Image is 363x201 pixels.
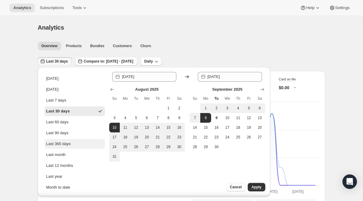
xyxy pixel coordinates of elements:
[155,135,161,140] span: 21
[163,132,174,142] button: Friday August 22 2025
[190,113,201,123] button: Sunday September 7 2025
[254,103,265,113] button: Saturday September 6 2025
[342,174,357,189] div: Open Intercom Messenger
[174,94,185,103] th: Saturday
[214,106,220,111] span: 2
[214,135,220,140] span: 23
[131,113,142,123] button: Tuesday August 5 2025
[244,113,254,123] button: Friday September 12 2025
[257,125,263,130] span: 20
[200,123,211,132] button: Monday September 15 2025
[325,4,353,12] button: Settings
[165,125,172,130] span: 15
[248,183,265,191] button: Apply
[203,96,209,101] span: Mo
[192,125,198,130] span: 14
[120,123,131,132] button: Monday August 11 2025
[142,94,152,103] th: Wednesday
[163,103,174,113] button: Friday August 1 2025
[257,106,263,111] span: 6
[46,97,67,103] div: Last 7 days
[38,57,72,66] button: Last 30 days
[44,74,105,83] button: [DATE]
[109,123,120,132] button: Start of range Sunday August 10 2025
[203,106,209,111] span: 1
[222,94,233,103] th: Wednesday
[200,94,211,103] th: Monday
[246,115,252,120] span: 12
[46,76,59,82] div: [DATE]
[224,106,231,111] span: 3
[112,154,118,159] span: 31
[176,96,182,101] span: Sa
[214,144,220,149] span: 30
[133,115,139,120] span: 5
[44,172,105,181] button: Last year
[38,24,64,31] span: Analytics
[44,183,105,192] button: Month to date
[144,59,153,64] span: Daily
[109,142,120,152] button: Sunday August 24 2025
[152,94,163,103] th: Thursday
[211,123,222,132] button: Tuesday September 16 2025
[44,128,105,138] button: Last 90 days
[174,113,185,123] button: Saturday August 9 2025
[144,144,150,149] span: 27
[190,132,201,142] button: Sunday September 21 2025
[233,103,244,113] button: Thursday September 4 2025
[233,132,244,142] button: Thursday September 25 2025
[142,132,152,142] button: Wednesday August 20 2025
[13,5,31,10] span: Analytics
[140,44,151,48] span: Churn
[46,152,66,158] div: Last month
[251,185,261,190] span: Apply
[133,135,139,140] span: 19
[200,113,211,123] button: End of range Monday September 8 2025
[254,113,265,123] button: Saturday September 13 2025
[44,139,105,149] button: Last 365 days
[142,113,152,123] button: Wednesday August 6 2025
[224,135,231,140] span: 24
[335,5,350,10] span: Settings
[211,113,222,123] button: Today Tuesday September 9 2025
[235,106,241,111] span: 4
[244,123,254,132] button: Friday September 19 2025
[152,142,163,152] button: Thursday August 28 2025
[155,125,161,130] span: 14
[109,113,120,123] button: Sunday August 3 2025
[75,57,137,66] button: Compare to: [DATE] - [DATE]
[122,144,128,149] span: 25
[244,94,254,103] th: Friday
[174,132,185,142] button: Saturday August 23 2025
[230,185,242,190] span: Cancel
[120,132,131,142] button: Monday August 18 2025
[112,96,118,101] span: Su
[235,96,241,101] span: Th
[192,144,198,149] span: 28
[44,85,105,94] button: [DATE]
[214,125,220,130] span: 16
[306,5,314,10] span: Help
[190,123,201,132] button: Sunday September 14 2025
[40,5,64,10] span: Subscriptions
[257,96,263,101] span: Sa
[266,190,277,194] text: [DATE]
[246,96,252,101] span: Fr
[44,161,105,170] button: Last 12 months
[226,183,245,191] button: Cancel
[44,117,105,127] button: Last 60 days
[46,108,70,114] div: Last 30 days
[176,106,182,111] span: 2
[44,150,105,160] button: Last month
[155,144,161,149] span: 28
[10,4,35,12] button: Analytics
[200,132,211,142] button: Monday September 22 2025
[176,135,182,140] span: 23
[46,173,62,180] div: Last year
[200,142,211,152] button: Monday September 29 2025
[163,113,174,123] button: Friday August 8 2025
[112,125,118,130] span: 10
[235,115,241,120] span: 11
[254,123,265,132] button: Saturday September 20 2025
[46,184,70,190] div: Month to date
